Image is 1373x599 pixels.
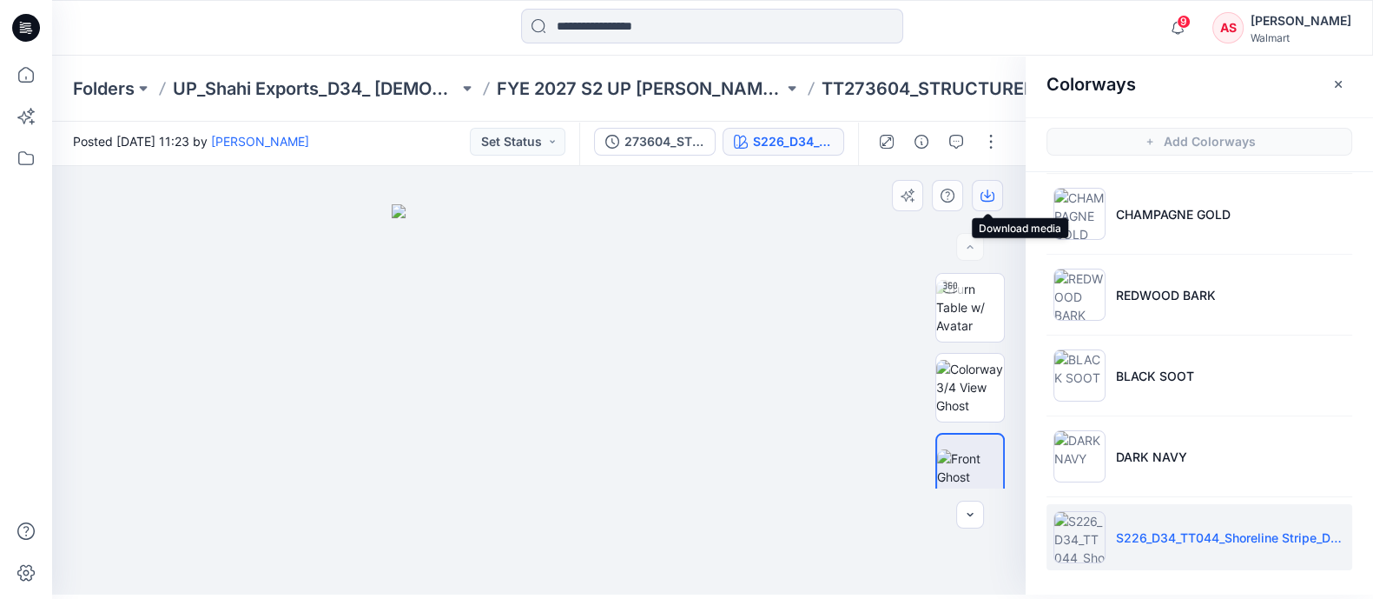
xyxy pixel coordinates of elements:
[1177,15,1191,29] span: 9
[936,280,1004,335] img: Turn Table w/ Avatar
[624,132,704,151] div: 273604_STRUCTURED LINEN SHORTS([DATE])
[1116,286,1216,304] p: REDWOOD BARK
[73,132,309,150] span: Posted [DATE] 11:23 by
[497,77,782,101] a: FYE 2027 S2 UP [PERSON_NAME] [PERSON_NAME]
[1053,269,1106,321] img: REDWOOD BARK
[936,360,1004,415] img: Colorway 3/4 View Ghost
[822,77,1107,101] p: TT273604_STRUCTURED LINEN SHORTS
[1053,349,1106,402] img: BLACK SOOT
[1116,367,1194,385] p: BLACK SOOT
[1116,205,1231,223] p: CHAMPAGNE GOLD
[594,128,716,156] button: 273604_STRUCTURED LINEN SHORTS([DATE])
[1053,430,1106,483] img: DARK NAVY
[73,77,135,101] a: Folders
[908,128,935,156] button: Details
[1053,511,1106,563] img: S226_D34_TT044_Shoreline Stripe_Dark Navy_2.5in (2)
[1116,448,1187,466] p: DARK NAVY
[1251,10,1351,31] div: [PERSON_NAME]
[211,134,309,149] a: [PERSON_NAME]
[173,77,459,101] a: UP_Shahi Exports_D34_ [DEMOGRAPHIC_DATA] Bottoms
[1116,529,1345,547] p: S226_D34_TT044_Shoreline Stripe_Dark Navy_2.5in (2)
[937,449,1003,486] img: Front Ghost
[753,132,833,151] div: S226_D34_TT044_Shoreline Stripe_Dark Navy_2.5in (2)
[723,128,844,156] button: S226_D34_TT044_Shoreline Stripe_Dark Navy_2.5in (2)
[1251,31,1351,44] div: Walmart
[1212,12,1244,43] div: AS
[1053,188,1106,240] img: CHAMPAGNE GOLD
[392,204,685,596] img: eyJhbGciOiJIUzI1NiIsImtpZCI6IjAiLCJzbHQiOiJzZXMiLCJ0eXAiOiJKV1QifQ.eyJkYXRhIjp7InR5cGUiOiJzdG9yYW...
[1046,74,1136,95] h2: Colorways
